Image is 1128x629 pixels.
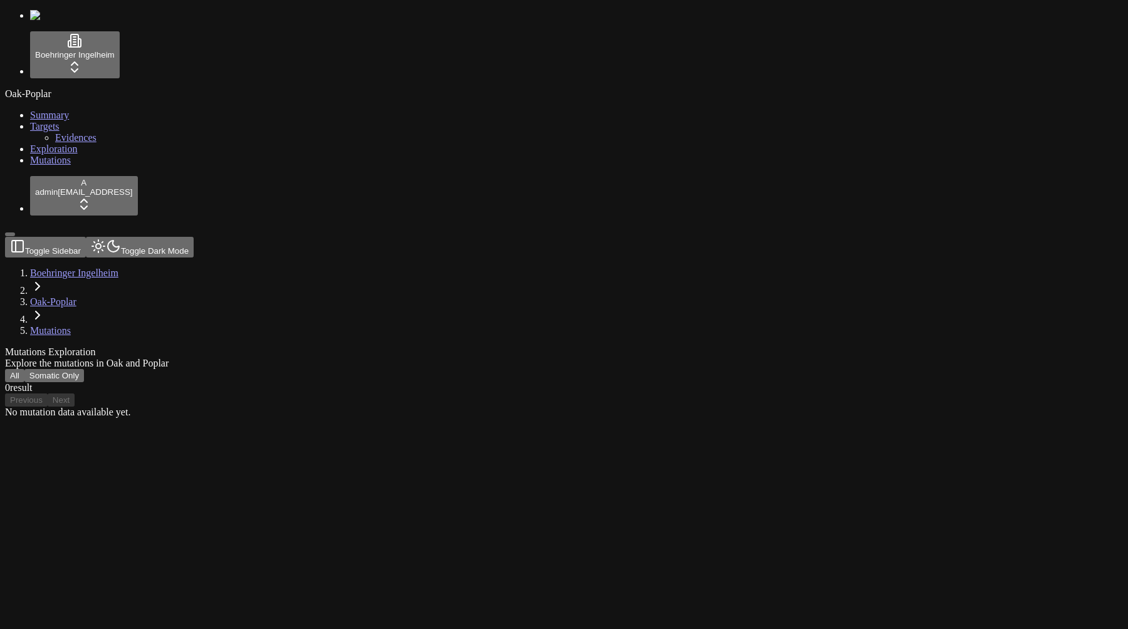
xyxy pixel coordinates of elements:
a: Evidences [55,132,97,143]
button: Toggle Dark Mode [86,237,194,257]
a: Summary [30,110,69,120]
a: Mutations [30,325,71,336]
button: Boehringer Ingelheim [30,31,120,78]
a: Boehringer Ingelheim [30,268,118,278]
span: 0 result [5,382,33,393]
span: A [81,178,86,187]
button: Aadmin[EMAIL_ADDRESS] [30,176,138,216]
img: Numenos [30,10,78,21]
div: No mutation data available yet. [5,407,1003,418]
button: Somatic Only [24,369,84,382]
a: Mutations [30,155,71,165]
div: Oak-Poplar [5,88,1123,100]
button: All [5,369,24,382]
span: Toggle Sidebar [25,246,81,256]
button: Toggle Sidebar [5,237,86,257]
span: admin [35,187,58,197]
span: [EMAIL_ADDRESS] [58,187,132,197]
span: Boehringer Ingelheim [35,50,115,60]
div: Mutations Exploration [5,346,1003,358]
span: Toggle Dark Mode [121,246,189,256]
a: Exploration [30,143,78,154]
button: Toggle Sidebar [5,232,15,236]
a: Oak-Poplar [30,296,76,307]
button: Previous [5,393,48,407]
button: Next [48,393,75,407]
nav: breadcrumb [5,268,1003,336]
div: Explore the mutations in Oak and Poplar [5,358,1003,369]
a: Targets [30,121,60,132]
